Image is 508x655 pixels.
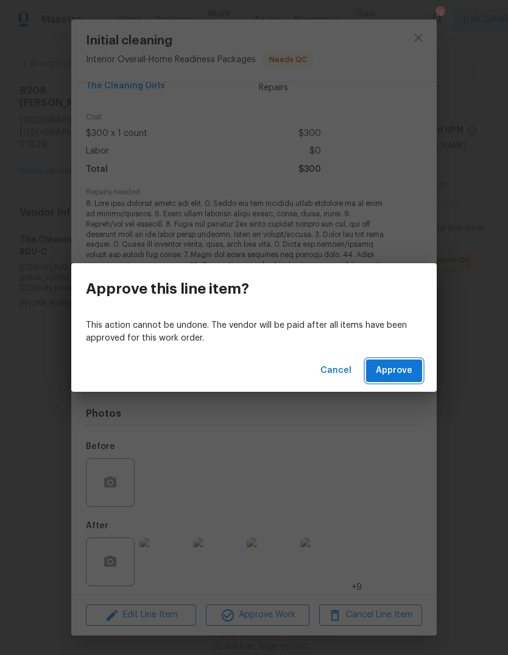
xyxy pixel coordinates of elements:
span: Cancel [320,363,351,378]
button: Cancel [316,359,356,382]
button: Approve [366,359,422,382]
p: This action cannot be undone. The vendor will be paid after all items have been approved for this... [86,319,422,345]
span: Approve [376,363,412,378]
h3: Approve this line item? [86,280,249,297]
